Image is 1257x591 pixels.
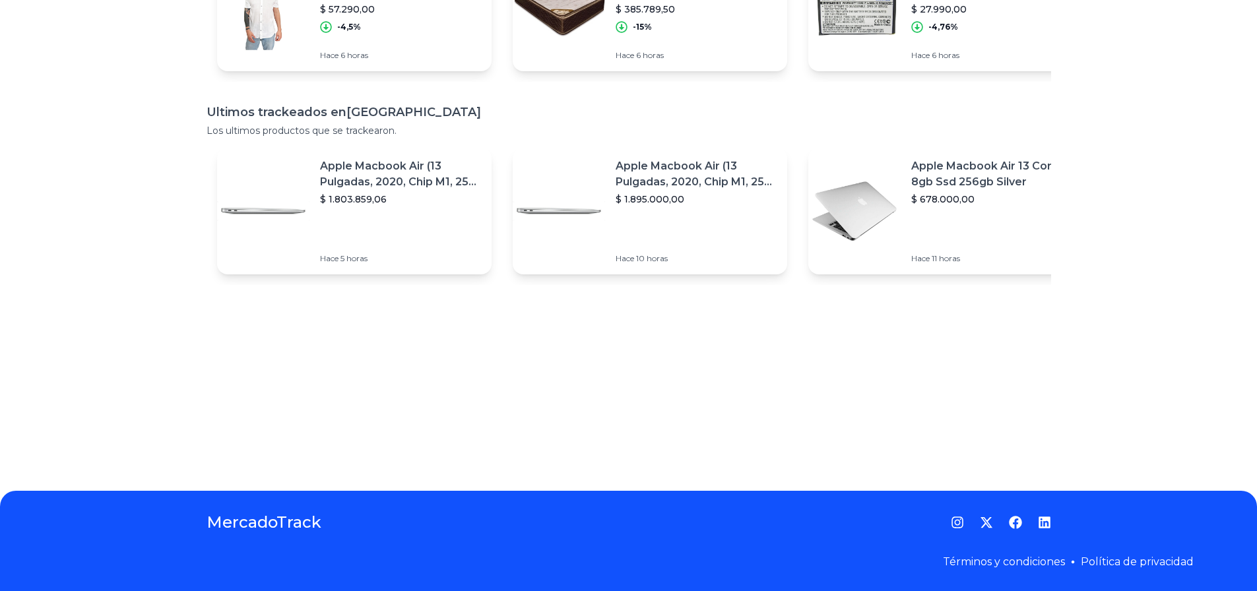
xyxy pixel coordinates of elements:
[911,193,1072,206] p: $ 678.000,00
[1081,555,1194,568] a: Política de privacidad
[217,148,492,274] a: Featured imageApple Macbook Air (13 Pulgadas, 2020, Chip M1, 256 Gb De Ssd, 8 Gb De Ram) - Plata$...
[320,253,481,264] p: Hace 5 horas
[911,158,1072,190] p: Apple Macbook Air 13 Core I5 8gb Ssd 256gb Silver
[616,253,777,264] p: Hace 10 horas
[513,165,605,257] img: Featured image
[616,50,777,61] p: Hace 6 horas
[616,193,777,206] p: $ 1.895.000,00
[616,3,777,16] p: $ 385.789,50
[980,516,993,529] a: Twitter
[911,253,1072,264] p: Hace 11 horas
[951,516,964,529] a: Instagram
[337,22,361,32] p: -4,5%
[808,165,901,257] img: Featured image
[207,512,321,533] a: MercadoTrack
[207,124,1051,137] p: Los ultimos productos que se trackearon.
[633,22,652,32] p: -15%
[911,50,1072,61] p: Hace 6 horas
[616,158,777,190] p: Apple Macbook Air (13 Pulgadas, 2020, Chip M1, 256 Gb De Ssd, 8 Gb De Ram) - Plata
[911,3,1072,16] p: $ 27.990,00
[320,50,481,61] p: Hace 6 horas
[1009,516,1022,529] a: Facebook
[320,193,481,206] p: $ 1.803.859,06
[320,158,481,190] p: Apple Macbook Air (13 Pulgadas, 2020, Chip M1, 256 Gb De Ssd, 8 Gb De Ram) - Plata
[928,22,958,32] p: -4,76%
[320,3,481,16] p: $ 57.290,00
[943,555,1065,568] a: Términos y condiciones
[808,148,1083,274] a: Featured imageApple Macbook Air 13 Core I5 8gb Ssd 256gb Silver$ 678.000,00Hace 11 horas
[513,148,787,274] a: Featured imageApple Macbook Air (13 Pulgadas, 2020, Chip M1, 256 Gb De Ssd, 8 Gb De Ram) - Plata$...
[207,103,1051,121] h1: Ultimos trackeados en [GEOGRAPHIC_DATA]
[217,165,309,257] img: Featured image
[1038,516,1051,529] a: LinkedIn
